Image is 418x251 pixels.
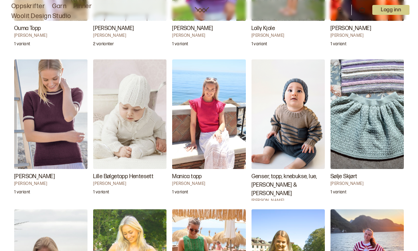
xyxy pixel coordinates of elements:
[331,24,404,33] h3: [PERSON_NAME]
[172,33,245,39] h4: [PERSON_NAME]
[331,59,404,201] a: Sølje Skjørt
[93,181,166,187] h4: [PERSON_NAME]
[252,59,325,169] img: Kari HaugenGenser, topp, knebukse, lue, sokker & teppe
[172,173,245,181] h3: Manica topp
[252,24,325,33] h3: Lolly Kjole
[14,173,87,181] h3: [PERSON_NAME]
[14,181,87,187] h4: [PERSON_NAME]
[252,198,325,204] h4: [PERSON_NAME]
[331,59,404,169] img: Iselin HafseldSølje Skjørt
[172,59,245,169] img: Ane Kydland ThomassenManica topp
[14,33,87,39] h4: [PERSON_NAME]
[172,59,245,201] a: Manica topp
[11,11,71,21] a: Woolit Design Studio
[195,7,209,13] a: Woolit
[93,173,166,181] h3: Lille Bølgetopp Hentesett
[172,181,245,187] h4: [PERSON_NAME]
[11,1,45,11] a: Oppskrifter
[14,41,30,48] p: 1 variant
[172,41,188,48] p: 1 variant
[331,181,404,187] h4: [PERSON_NAME]
[331,173,404,181] h3: Sølje Skjørt
[73,1,92,11] a: Pinner
[331,189,346,197] p: 1 variant
[372,5,409,15] button: User dropdown
[331,41,346,48] p: 1 variant
[93,59,166,201] a: Lille Bølgetopp Hentesett
[172,189,188,197] p: 1 variant
[252,33,325,39] h4: [PERSON_NAME]
[372,5,409,15] p: Logg inn
[93,41,114,48] p: 2 varianter
[172,24,245,33] h3: [PERSON_NAME]
[14,59,87,169] img: Iselin HafseldGreta Topp
[93,59,166,169] img: Olaug KleppeLille Bølgetopp Hentesett
[93,24,166,33] h3: [PERSON_NAME]
[331,33,404,39] h4: [PERSON_NAME]
[252,59,325,201] a: Genser, topp, knebukse, lue, sokker & teppe
[93,189,109,197] p: 1 variant
[14,24,87,33] h3: Ouma Topp
[252,173,325,198] h3: Genser, topp, knebukse, lue, [PERSON_NAME] & [PERSON_NAME]
[52,1,66,11] a: Garn
[93,33,166,39] h4: [PERSON_NAME]
[14,189,30,197] p: 1 variant
[252,41,267,48] p: 1 variant
[14,59,87,201] a: Greta Topp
